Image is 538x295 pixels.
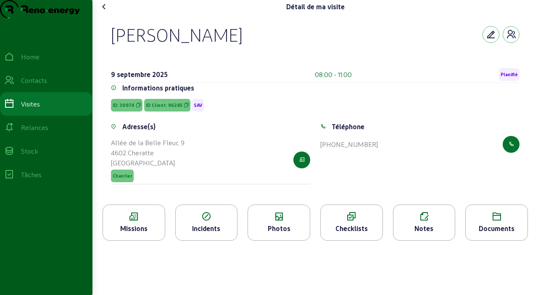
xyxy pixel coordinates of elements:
div: Photos [248,223,310,234]
div: 9 septembre 2025 [111,69,168,80]
div: [PERSON_NAME] [111,24,243,45]
div: Allée de la Belle Fleur, 9 [111,138,185,148]
div: Missions [103,223,165,234]
span: SAV [194,102,202,108]
div: [PHONE_NUMBER] [320,139,378,149]
div: Notes [393,223,455,234]
div: Stock [21,146,38,156]
div: Informations pratiques [122,83,194,93]
div: Incidents [176,223,237,234]
div: Relances [21,122,48,133]
span: Chantier [113,173,132,179]
div: [GEOGRAPHIC_DATA] [111,158,185,168]
span: ID: 30974 [113,102,134,108]
div: Tâches [21,170,42,180]
div: Contacts [21,75,47,85]
div: Home [21,52,40,62]
div: 4602 Cheratte [111,148,185,158]
div: Téléphone [332,122,364,132]
div: Détail de ma visite [286,2,345,12]
div: Visites [21,99,40,109]
span: Planifié [501,72,518,77]
div: Documents [466,223,527,234]
span: ID Client: 96285 [146,102,182,108]
div: Checklists [321,223,382,234]
div: 08:00 - 11:00 [315,69,352,80]
div: Adresse(s) [122,122,156,132]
